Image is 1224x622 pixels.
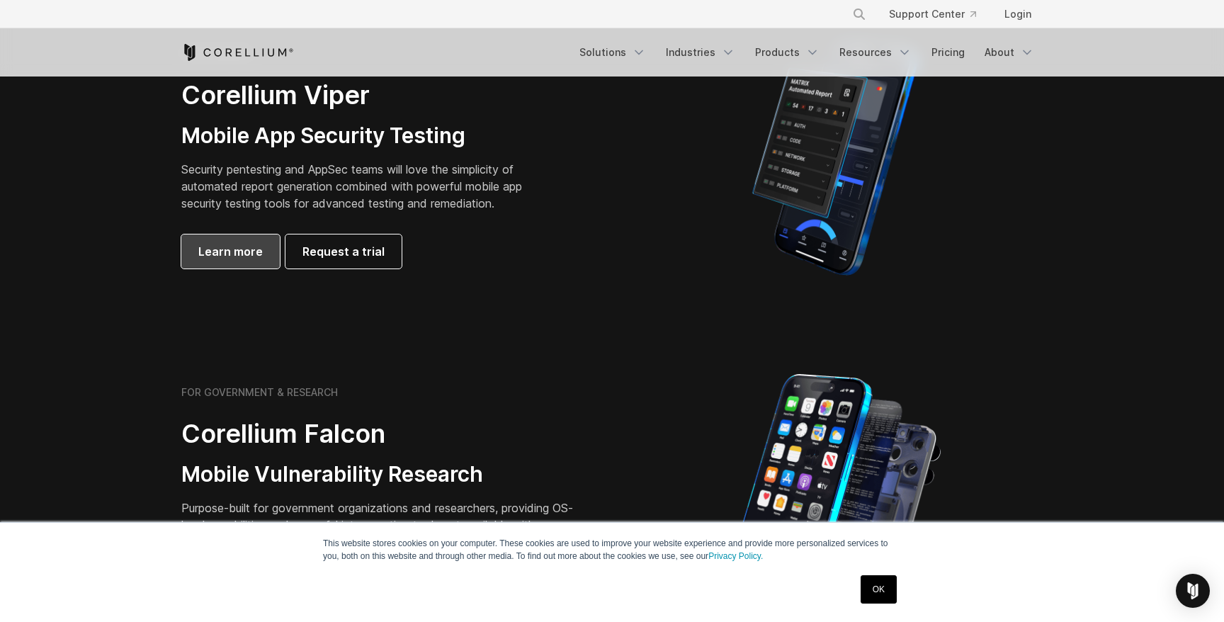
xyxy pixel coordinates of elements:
a: Industries [657,40,744,65]
a: Support Center [878,1,987,27]
a: Pricing [923,40,973,65]
a: Learn more [181,234,280,268]
span: Request a trial [302,243,385,260]
h2: Corellium Falcon [181,418,578,450]
h3: Mobile Vulnerability Research [181,461,578,488]
div: Navigation Menu [571,40,1043,65]
a: Request a trial [285,234,402,268]
p: This website stores cookies on your computer. These cookies are used to improve your website expe... [323,537,901,562]
a: Products [747,40,828,65]
h3: Mobile App Security Testing [181,123,544,149]
a: OK [861,575,897,604]
img: Corellium MATRIX automated report on iPhone showing app vulnerability test results across securit... [728,34,941,282]
div: Open Intercom Messenger [1176,574,1210,608]
img: iPhone model separated into the mechanics used to build the physical device. [728,373,941,621]
div: Navigation Menu [835,1,1043,27]
p: Purpose-built for government organizations and researchers, providing OS-level capabilities and p... [181,499,578,550]
p: Security pentesting and AppSec teams will love the simplicity of automated report generation comb... [181,161,544,212]
a: Solutions [571,40,654,65]
button: Search [846,1,872,27]
h6: FOR GOVERNMENT & RESEARCH [181,386,338,399]
a: Corellium Home [181,44,294,61]
a: Login [993,1,1043,27]
span: Learn more [198,243,263,260]
h2: Corellium Viper [181,79,544,111]
a: Resources [831,40,920,65]
a: Privacy Policy. [708,551,763,561]
a: About [976,40,1043,65]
